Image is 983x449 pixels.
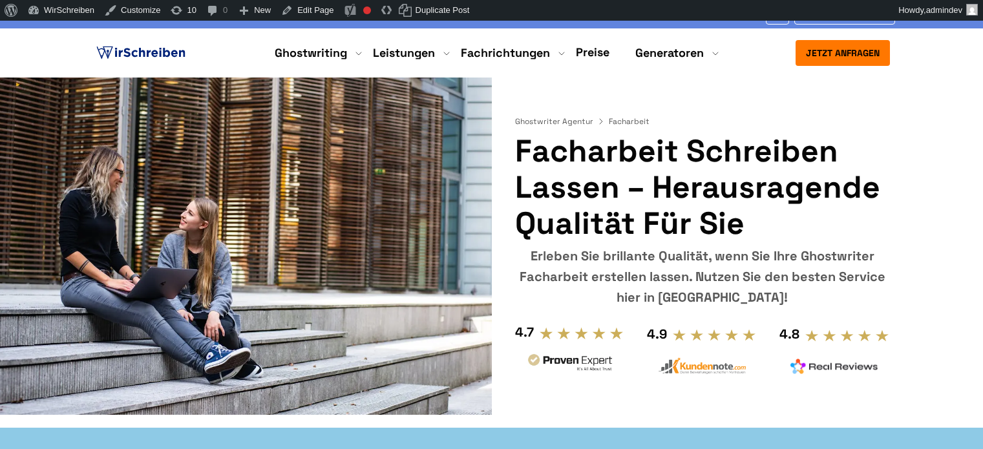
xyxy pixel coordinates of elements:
[796,40,890,66] button: Jetzt anfragen
[526,352,614,376] img: provenexpert
[779,324,799,344] div: 4.8
[635,45,704,61] a: Generatoren
[576,45,609,59] a: Preise
[515,133,889,242] h1: Facharbeit schreiben lassen – Herausragende Qualität für Sie
[658,357,746,375] img: kundennote
[515,322,534,342] div: 4.7
[94,43,188,63] img: logo ghostwriter-österreich
[539,326,624,340] img: stars
[790,359,878,374] img: realreviews
[805,329,889,343] img: stars
[609,116,650,127] span: Facharbeit
[926,5,962,15] span: admindev
[515,245,889,308] div: Erleben Sie brillante Qualität, wenn Sie Ihre Ghostwriter Facharbeit erstellen lassen. Nutzen Sie...
[373,45,435,61] a: Leistungen
[461,45,550,61] a: Fachrichtungen
[275,45,347,61] a: Ghostwriting
[672,328,757,342] img: stars
[363,6,371,14] div: Focus keyphrase not set
[647,324,667,344] div: 4.9
[515,116,606,127] a: Ghostwriter Agentur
